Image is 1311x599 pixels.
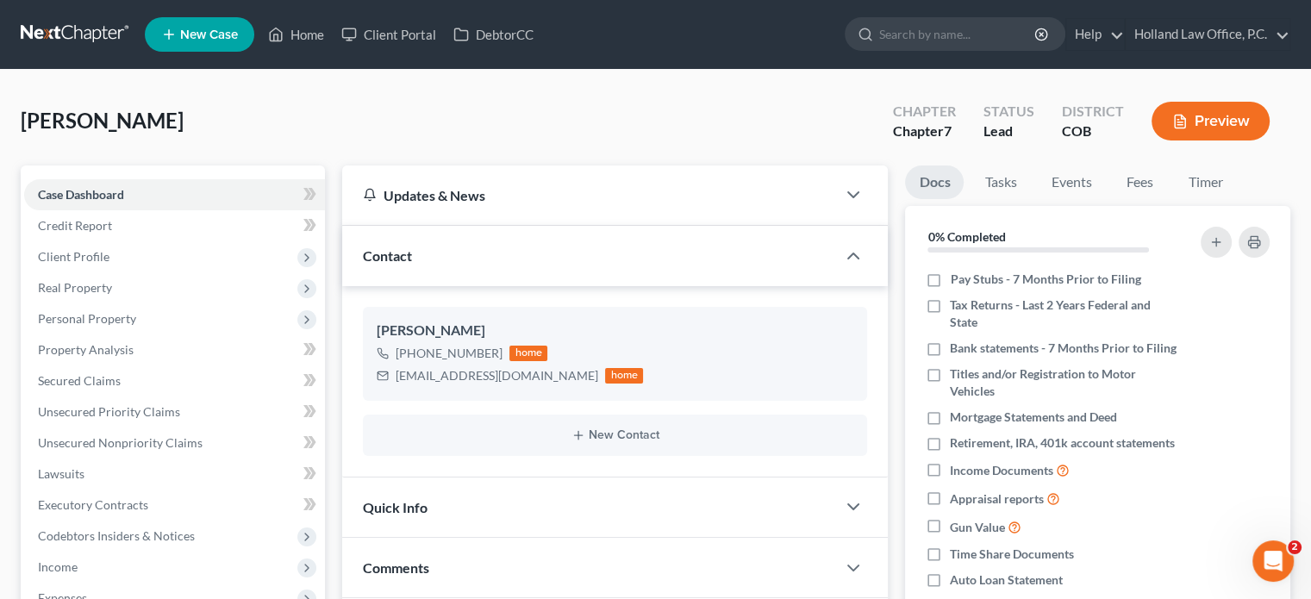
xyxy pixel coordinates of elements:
[605,368,643,384] div: home
[1062,102,1124,122] div: District
[1037,165,1105,199] a: Events
[893,122,956,141] div: Chapter
[950,340,1177,357] span: Bank statements - 7 Months Prior to Filing
[1288,540,1302,554] span: 2
[21,108,184,133] span: [PERSON_NAME]
[38,435,203,450] span: Unsecured Nonpriority Claims
[38,342,134,357] span: Property Analysis
[24,334,325,365] a: Property Analysis
[38,559,78,574] span: Income
[38,528,195,543] span: Codebtors Insiders & Notices
[38,497,148,512] span: Executory Contracts
[950,571,1063,589] span: Auto Loan Statement
[1062,122,1124,141] div: COB
[1112,165,1167,199] a: Fees
[24,396,325,427] a: Unsecured Priority Claims
[38,466,84,481] span: Lawsuits
[377,428,853,442] button: New Contact
[363,559,429,576] span: Comments
[905,165,964,199] a: Docs
[950,409,1117,426] span: Mortgage Statements and Deed
[38,311,136,326] span: Personal Property
[950,519,1005,536] span: Gun Value
[180,28,238,41] span: New Case
[944,122,952,139] span: 7
[950,365,1179,400] span: Titles and/or Registration to Motor Vehicles
[893,102,956,122] div: Chapter
[1066,19,1124,50] a: Help
[1126,19,1289,50] a: Holland Law Office, P.C.
[950,271,1140,288] span: Pay Stubs - 7 Months Prior to Filing
[950,434,1175,452] span: Retirement, IRA, 401k account statements
[377,321,853,341] div: [PERSON_NAME]
[38,187,124,202] span: Case Dashboard
[950,296,1179,331] span: Tax Returns - Last 2 Years Federal and State
[363,499,428,515] span: Quick Info
[950,546,1074,563] span: Time Share Documents
[24,179,325,210] a: Case Dashboard
[1252,540,1294,582] iframe: Intercom live chat
[24,490,325,521] a: Executory Contracts
[38,404,180,419] span: Unsecured Priority Claims
[971,165,1030,199] a: Tasks
[38,373,121,388] span: Secured Claims
[927,229,1005,244] strong: 0% Completed
[24,210,325,241] a: Credit Report
[38,280,112,295] span: Real Property
[950,490,1044,508] span: Appraisal reports
[1152,102,1270,140] button: Preview
[879,18,1037,50] input: Search by name...
[333,19,445,50] a: Client Portal
[363,186,815,204] div: Updates & News
[983,122,1034,141] div: Lead
[445,19,542,50] a: DebtorCC
[509,346,547,361] div: home
[1174,165,1236,199] a: Timer
[396,345,503,362] div: [PHONE_NUMBER]
[950,462,1053,479] span: Income Documents
[396,367,598,384] div: [EMAIL_ADDRESS][DOMAIN_NAME]
[363,247,412,264] span: Contact
[24,459,325,490] a: Lawsuits
[38,218,112,233] span: Credit Report
[24,427,325,459] a: Unsecured Nonpriority Claims
[259,19,333,50] a: Home
[24,365,325,396] a: Secured Claims
[38,249,109,264] span: Client Profile
[983,102,1034,122] div: Status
